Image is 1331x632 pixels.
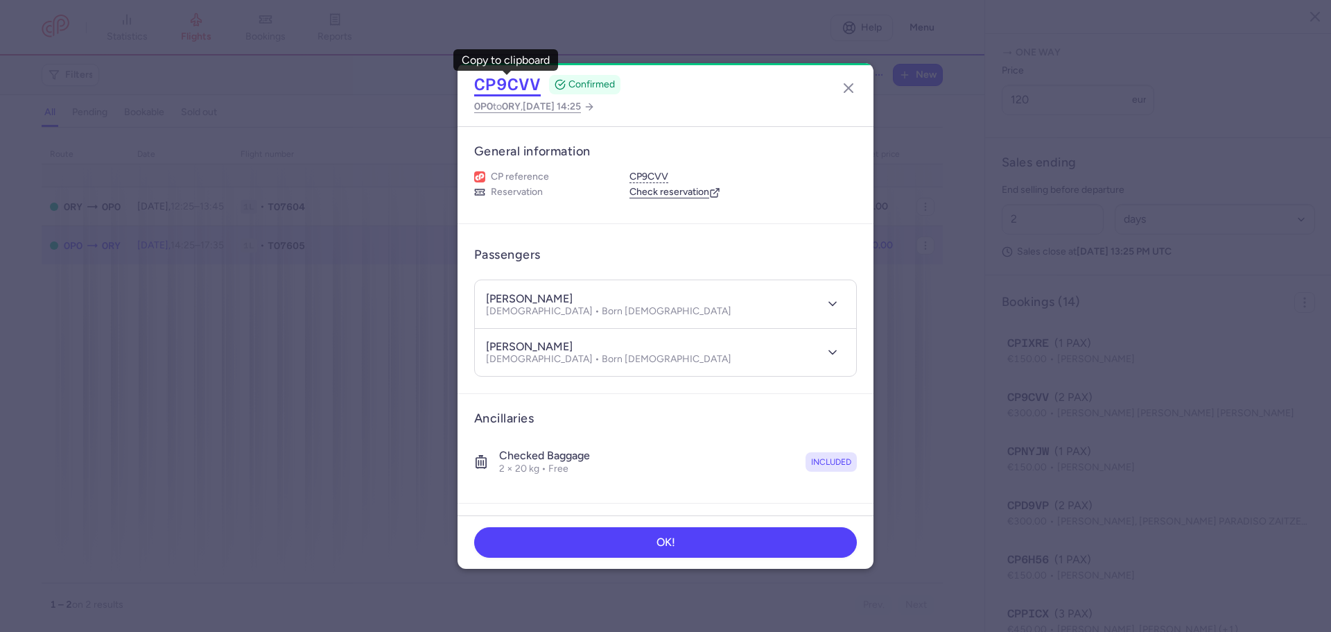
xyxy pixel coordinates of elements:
span: to , [474,98,581,115]
p: [DEMOGRAPHIC_DATA] • Born [DEMOGRAPHIC_DATA] [486,354,731,365]
span: CONFIRMED [568,78,615,92]
h4: [PERSON_NAME] [486,340,573,354]
span: Reservation [491,186,543,198]
p: 2 × 20 kg • Free [499,463,590,475]
figure: 1L airline logo [474,171,485,182]
button: OK! [474,527,857,558]
div: Copy to clipboard [462,54,550,67]
h3: Ancillaries [474,411,857,427]
span: ORY [502,101,521,112]
a: OPOtoORY,[DATE] 14:25 [474,98,595,115]
span: OPO [474,101,493,112]
button: CP9CVV [629,171,668,183]
p: [DEMOGRAPHIC_DATA] • Born [DEMOGRAPHIC_DATA] [486,306,731,317]
h3: General information [474,144,857,160]
span: included [811,455,851,469]
h4: Checked baggage [499,449,590,463]
span: [DATE] 14:25 [523,101,581,112]
a: Check reservation [629,186,720,198]
span: OK! [656,536,675,549]
button: CP9CVV [474,74,541,95]
span: CP reference [491,171,549,183]
h3: Passengers [474,247,541,263]
h4: [PERSON_NAME] [486,292,573,306]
